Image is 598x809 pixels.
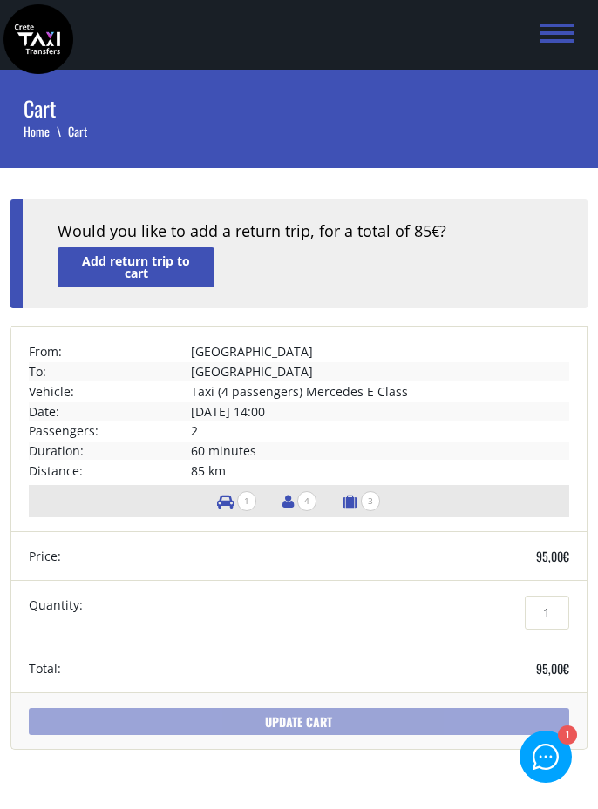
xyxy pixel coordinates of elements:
[334,485,389,517] li: Number of luggage items
[29,547,61,565] span: Price:
[58,220,552,243] div: Would you like to add a return trip, for a total of 85 ?
[29,342,191,361] td: From:
[29,708,568,735] input: Update cart
[24,70,574,123] h1: Cart
[191,462,568,480] td: 85 km
[3,28,73,46] a: Crete Taxi Transfers | Crete Taxi Transfers Cart | Crete Taxi Transfers
[191,402,568,421] td: [DATE] 14:00
[29,382,191,401] td: Vehicle:
[432,222,439,241] span: €
[191,421,568,440] td: 2
[58,247,214,287] a: Add return trip to cart
[525,596,569,630] input: Transfers quantity
[191,442,568,460] td: 60 minutes
[24,122,68,140] a: Home
[536,547,569,565] bdi: 95,00
[29,659,61,678] span: Total:
[237,491,256,511] span: 1
[3,4,73,74] img: Crete Taxi Transfers | Crete Taxi Transfers Cart | Crete Taxi Transfers
[536,659,569,678] bdi: 95,00
[29,421,191,440] td: Passengers:
[208,485,265,517] li: Number of vehicles
[297,491,316,511] span: 4
[361,491,380,511] span: 3
[191,382,568,401] td: Taxi (4 passengers) Mercedes E Class
[563,547,569,565] span: €
[29,462,191,480] td: Distance:
[557,727,575,745] div: 1
[29,362,191,381] td: To:
[29,402,191,421] td: Date:
[68,123,87,140] li: Cart
[191,362,568,381] td: [GEOGRAPHIC_DATA]
[29,596,83,614] span: Quantity:
[191,342,568,361] td: [GEOGRAPHIC_DATA]
[563,659,569,678] span: €
[274,485,325,517] li: Number of passengers
[29,442,191,460] td: Duration:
